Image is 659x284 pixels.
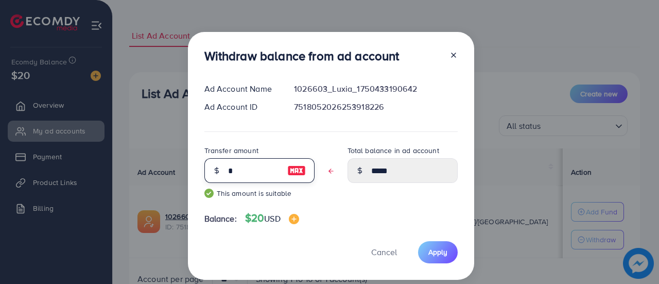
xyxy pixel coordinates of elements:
[286,101,465,113] div: 7518052026253918226
[358,241,410,263] button: Cancel
[286,83,465,95] div: 1026603_Luxia_1750433190642
[204,188,315,198] small: This amount is suitable
[264,213,280,224] span: USD
[204,213,237,225] span: Balance:
[245,212,299,225] h4: $20
[204,189,214,198] img: guide
[204,48,400,63] h3: Withdraw balance from ad account
[204,145,258,156] label: Transfer amount
[371,246,397,258] span: Cancel
[418,241,458,263] button: Apply
[287,164,306,177] img: image
[348,145,439,156] label: Total balance in ad account
[428,247,447,257] span: Apply
[196,83,286,95] div: Ad Account Name
[196,101,286,113] div: Ad Account ID
[289,214,299,224] img: image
